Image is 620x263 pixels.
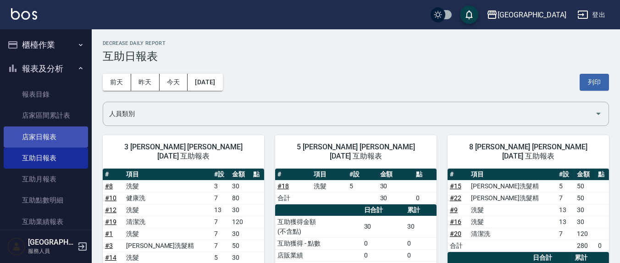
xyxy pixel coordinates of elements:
[557,169,575,181] th: #設
[103,74,131,91] button: 前天
[4,169,88,190] a: 互助月報表
[450,182,461,190] a: #15
[124,240,212,252] td: [PERSON_NAME]洗髮精
[275,237,362,249] td: 互助獲得 - 點數
[469,180,557,192] td: [PERSON_NAME]洗髮精
[575,216,596,228] td: 30
[212,204,230,216] td: 13
[212,192,230,204] td: 7
[212,169,230,181] th: #設
[450,230,461,237] a: #20
[230,216,251,228] td: 120
[103,50,609,63] h3: 互助日報表
[580,74,609,91] button: 列印
[275,216,362,237] td: 互助獲得金額 (不含點)
[105,254,116,261] a: #14
[460,5,478,24] button: save
[114,142,253,161] span: 3 [PERSON_NAME] [PERSON_NAME] [DATE] 互助報表
[459,142,598,161] span: 8 [PERSON_NAME] [PERSON_NAME] [DATE] 互助報表
[591,106,606,121] button: Open
[557,204,575,216] td: 13
[4,126,88,148] a: 店家日報表
[275,169,437,204] table: a dense table
[575,169,596,181] th: 金額
[347,180,377,192] td: 5
[124,216,212,228] td: 清潔洗
[105,206,116,214] a: #12
[103,40,609,46] h2: Decrease Daily Report
[188,74,222,91] button: [DATE]
[362,204,405,216] th: 日合計
[4,211,88,232] a: 互助業績報表
[362,216,405,237] td: 30
[378,180,414,192] td: 30
[160,74,188,91] button: 今天
[450,206,458,214] a: #9
[362,249,405,261] td: 0
[103,169,124,181] th: #
[405,237,437,249] td: 0
[286,142,426,161] span: 5 [PERSON_NAME] [PERSON_NAME] [DATE] 互助報表
[230,192,251,204] td: 80
[405,249,437,261] td: 0
[575,228,596,240] td: 120
[230,228,251,240] td: 30
[28,247,75,255] p: 服務人員
[212,216,230,228] td: 7
[4,148,88,169] a: 互助日報表
[230,169,251,181] th: 金額
[28,238,75,247] h5: [GEOGRAPHIC_DATA]
[575,192,596,204] td: 50
[469,192,557,204] td: [PERSON_NAME]洗髮精
[105,182,113,190] a: #8
[131,74,160,91] button: 昨天
[124,228,212,240] td: 洗髮
[575,180,596,192] td: 50
[124,169,212,181] th: 項目
[105,230,113,237] a: #1
[483,5,570,24] button: [GEOGRAPHIC_DATA]
[105,218,116,225] a: #19
[230,180,251,192] td: 30
[4,105,88,126] a: 店家區間累計表
[124,180,212,192] td: 洗髮
[450,194,461,202] a: #22
[574,6,609,23] button: 登出
[124,192,212,204] td: 健康洗
[7,237,26,256] img: Person
[469,204,557,216] td: 洗髮
[212,228,230,240] td: 7
[11,8,37,20] img: Logo
[469,216,557,228] td: 洗髮
[105,242,113,249] a: #3
[414,169,437,181] th: 點
[575,240,596,252] td: 280
[251,169,264,181] th: 點
[414,192,437,204] td: 0
[557,228,575,240] td: 7
[212,240,230,252] td: 7
[557,216,575,228] td: 13
[378,169,414,181] th: 金額
[378,192,414,204] td: 30
[275,249,362,261] td: 店販業績
[107,106,591,122] input: 人員名稱
[311,169,348,181] th: 項目
[275,192,311,204] td: 合計
[277,182,289,190] a: #18
[448,240,469,252] td: 合計
[557,192,575,204] td: 7
[362,237,405,249] td: 0
[105,194,116,202] a: #10
[4,57,88,81] button: 報表及分析
[469,169,557,181] th: 項目
[4,33,88,57] button: 櫃檯作業
[124,204,212,216] td: 洗髮
[230,240,251,252] td: 50
[4,84,88,105] a: 報表目錄
[311,180,348,192] td: 洗髮
[347,169,377,181] th: #設
[405,216,437,237] td: 30
[212,180,230,192] td: 3
[596,240,609,252] td: 0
